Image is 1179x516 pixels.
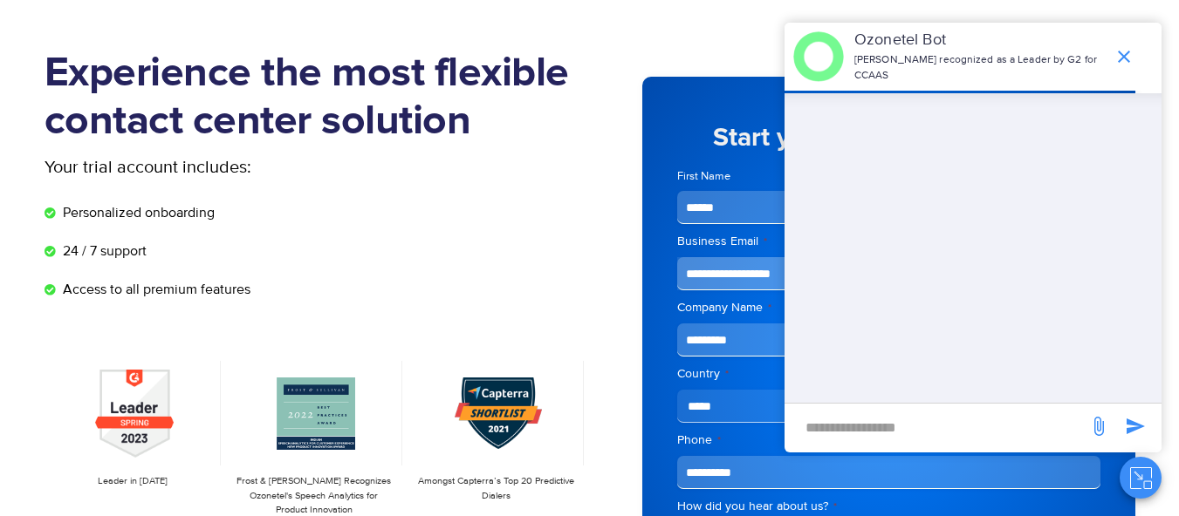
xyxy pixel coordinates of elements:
[45,50,590,146] h1: Experience the most flexible contact center solution
[677,498,1100,515] label: How did you hear about us?
[58,241,147,261] span: 24 / 7 support
[677,299,1100,316] label: Company Name
[1118,409,1153,444] span: send message
[45,154,459,180] p: Your trial account includes:
[793,31,844,82] img: header
[1107,39,1141,74] span: end chat or minimize
[854,52,1105,84] p: [PERSON_NAME] recognized as a Leader by G2 for CCAAS
[677,125,1100,151] h5: Start your 7 day free trial now
[677,365,1100,383] label: Country
[416,474,575,503] p: Amongst Capterra’s Top 20 Predictive Dialers
[677,168,884,185] label: First Name
[677,233,1100,250] label: Business Email
[793,412,1080,444] div: new-msg-input
[677,431,1100,449] label: Phone
[53,474,212,489] p: Leader in [DATE]
[854,29,1105,52] p: Ozonetel Bot
[58,279,250,300] span: Access to all premium features
[1081,409,1116,444] span: send message
[1120,457,1162,499] button: Close chat
[58,202,215,223] span: Personalized onboarding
